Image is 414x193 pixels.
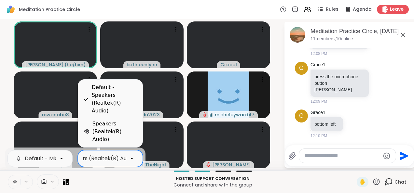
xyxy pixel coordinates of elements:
[390,6,404,13] span: Leave
[326,6,338,13] span: Rules
[212,161,251,168] span: [PERSON_NAME]
[220,61,237,68] span: Grace1
[39,155,137,162] div: Default - Speakers (Realtek(R) Audio)
[42,111,69,118] span: mwanabe3
[314,73,365,93] p: press the microphone button [PERSON_NAME]
[310,27,409,35] div: Meditation Practice Circle, [DATE]
[127,61,157,68] span: kathleenlynn
[208,71,249,118] img: micheleyward47
[19,6,80,13] span: Meditation Practice Circle
[290,27,305,43] img: Meditation Practice Circle, Sep 09
[206,162,211,167] span: audio-muted
[304,152,380,159] textarea: Type your message
[64,61,86,68] span: ( he/him )
[383,152,391,160] button: Emoji picker
[215,111,255,118] span: micheleyward47
[5,4,16,15] img: ShareWell Logomark
[73,176,353,182] p: Hosted support conversation
[310,62,325,68] a: Grace1
[25,155,148,162] div: Default - Microphone Array (AMD Audio Device)
[92,120,137,143] div: Speakers (Realtek(R) Audio)
[353,6,372,13] span: Agenda
[310,133,327,139] span: 12:10 PM
[299,111,304,120] span: G
[202,112,207,117] span: audio-muted
[92,84,137,115] div: Default - Speakers (Realtek(R) Audio)
[396,148,411,163] button: Send
[310,36,353,42] p: 11 members, 10 online
[359,178,366,186] span: ✋
[310,51,327,57] span: 12:08 PM
[310,109,325,116] a: Grace1
[130,111,160,118] span: cphedu2023
[299,64,304,72] span: G
[73,182,353,188] p: Connect and share with the group
[25,61,64,68] span: [PERSON_NAME]
[310,98,327,104] span: 12:09 PM
[314,121,339,127] p: bottom left
[394,179,406,185] span: Chat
